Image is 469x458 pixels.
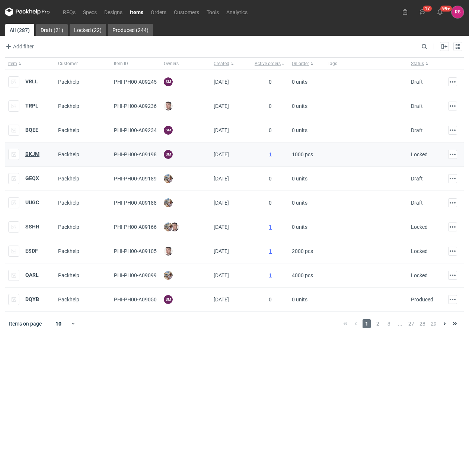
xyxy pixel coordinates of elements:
button: Actions [448,198,457,207]
div: 0 units [289,215,325,239]
a: SSHH [25,224,39,230]
span: 0 [269,103,272,109]
figcaption: SM [164,295,173,304]
a: Locked (22) [70,24,106,36]
span: 0 [269,297,272,302]
div: [DATE] [211,94,252,118]
div: [DATE] [211,239,252,263]
div: 10 [47,318,71,329]
span: Packhelp [58,127,79,133]
div: [DATE] [211,167,252,191]
span: Item [8,61,17,67]
span: 0 units [292,124,307,136]
div: Draft [411,126,423,134]
button: Actions [448,174,457,183]
span: 0 [269,200,272,206]
a: Customers [170,7,203,16]
button: Active orders [252,58,289,70]
div: Draft [411,78,423,86]
span: ... [396,319,404,328]
button: Actions [448,295,457,304]
a: TRPL [25,103,38,109]
img: Michał Palasek [164,271,173,280]
button: Created [211,58,252,70]
button: Actions [448,222,457,231]
div: [DATE] [211,215,252,239]
a: Specs [79,7,100,16]
input: Search [420,42,444,51]
button: Item [5,58,55,70]
span: PHI-PH00-A09189 [114,176,157,182]
div: [DATE] [211,118,252,142]
div: 0 units [289,167,325,191]
div: 4000 pcs [289,263,325,288]
span: PHI-PH00-A09050 [114,297,157,302]
span: Packhelp [58,151,79,157]
span: PHI-PH00-A09198 [114,151,157,157]
span: PHI-PH00-A09236 [114,103,157,109]
span: 29 [430,319,438,328]
button: Add filter [4,42,34,51]
a: ESDF [25,248,38,254]
span: PHI-PH00-A09234 [114,127,157,133]
button: 99+ [434,6,446,18]
div: 0 units [289,94,325,118]
span: Items on page [9,320,42,327]
span: Packhelp [58,176,79,182]
span: Packhelp [58,103,79,109]
a: DQYB [25,296,39,302]
strong: UUGC [25,199,39,205]
div: 0 units [289,118,325,142]
button: Actions [448,77,457,86]
span: 0 units [292,173,307,185]
span: Packhelp [58,200,79,206]
img: Maciej Sikora [164,102,173,111]
div: [DATE] [211,263,252,288]
button: Actions [448,126,457,135]
span: 3 [385,319,393,328]
div: Draft [411,102,423,110]
button: Actions [448,102,457,111]
span: Customer [58,61,78,67]
a: BKJM [25,151,39,157]
figcaption: SM [164,150,173,159]
a: Produced (244) [108,24,153,36]
span: Packhelp [58,248,79,254]
span: PHI-PH00-A09099 [114,272,157,278]
button: RS [452,6,464,18]
span: 0 units [292,100,307,112]
svg: Packhelp Pro [5,7,50,16]
div: Produced [411,296,433,303]
div: [DATE] [211,288,252,312]
div: 1000 pcs [289,142,325,167]
div: Locked [411,247,428,255]
a: Draft (21) [36,24,68,36]
span: 0 units [292,76,307,88]
a: Analytics [223,7,251,16]
div: [DATE] [211,142,252,167]
span: 0 [269,127,272,133]
span: 0 units [292,197,307,209]
div: 0 units [289,191,325,215]
a: VRLL [25,79,38,84]
div: Locked [411,223,428,231]
a: 1 [269,151,272,157]
span: Owners [164,61,179,67]
span: 2 [374,319,382,328]
span: PHI-PH00-A09188 [114,200,157,206]
div: Draft [411,175,423,182]
a: RFQs [59,7,79,16]
span: 0 units [292,294,307,305]
span: Packhelp [58,224,79,230]
a: 1 [269,272,272,278]
div: Rafał Stani [452,6,464,18]
span: 2000 pcs [292,245,313,257]
a: Tools [203,7,223,16]
div: 0 units [289,288,325,312]
button: Actions [448,247,457,256]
